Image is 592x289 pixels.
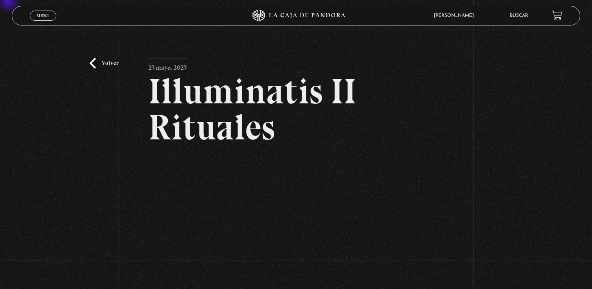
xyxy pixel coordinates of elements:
[552,10,562,21] a: View your shopping cart
[34,20,52,25] span: Cerrar
[148,58,187,74] p: 23 mayo, 2023
[90,58,119,69] a: Volver
[148,73,444,145] h2: Illuminatis II Rituales
[510,13,528,18] a: Buscar
[430,13,482,18] span: [PERSON_NAME]
[36,13,49,18] span: Menu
